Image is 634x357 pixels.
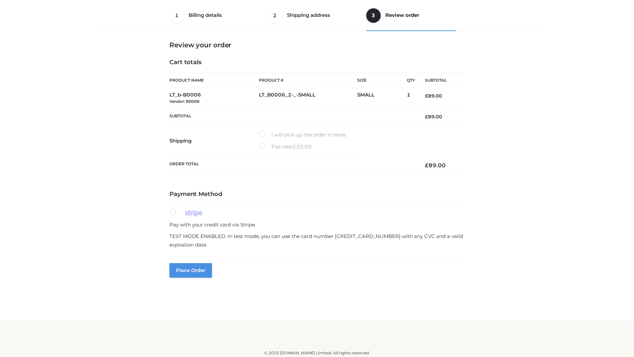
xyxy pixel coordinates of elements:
bdi: 20.00 [293,143,312,150]
th: Product Name [169,73,259,88]
td: 1 [407,88,415,109]
div: © 2025 [DOMAIN_NAME] Limited. All rights reserved. [98,350,536,356]
small: Vendor: B0006 [169,99,199,104]
label: I will pick up the order in store. [259,131,347,139]
td: LT_B0006_2-_-SMALL [259,88,357,109]
th: Product # [259,73,357,88]
th: Size [357,73,404,88]
th: Qty [407,73,415,88]
p: Pay with your credit card via Stripe. [169,220,465,229]
bdi: 89.00 [425,114,442,120]
th: Subtotal [169,108,415,125]
th: Shipping [169,125,259,157]
span: £ [425,162,429,169]
bdi: 89.00 [425,162,446,169]
h4: Cart totals [169,59,465,66]
p: TEST MODE ENABLED. In test mode, you can use the card number [CREDIT_CARD_NUMBER] with any CVC an... [169,232,465,249]
td: SMALL [357,88,407,109]
bdi: 89.00 [425,93,442,99]
h3: Review your order [169,41,465,49]
h4: Payment Method [169,191,465,198]
button: Place order [169,263,212,278]
label: Flat rate: [259,142,312,151]
td: LT_b-B0006 [169,88,259,109]
span: £ [425,114,428,120]
span: £ [425,93,428,99]
span: £ [293,143,296,150]
th: Subtotal [415,73,465,88]
th: Order Total [169,157,415,174]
